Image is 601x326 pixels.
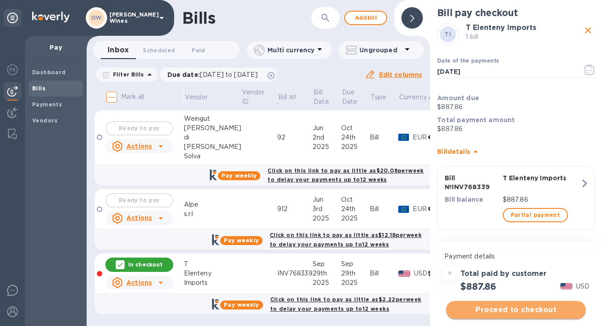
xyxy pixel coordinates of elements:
[221,172,257,179] b: Pay weekly
[91,14,102,21] b: OW
[453,305,579,315] span: Proceed to checkout
[460,270,547,278] h3: Total paid by customer
[576,282,589,291] p: USD
[184,200,242,209] div: Alpe
[126,214,152,221] u: Actions
[278,93,296,102] p: Bill №
[511,210,560,220] span: Partial payment
[313,214,341,223] div: 2025
[126,143,152,150] u: Actions
[466,23,536,32] b: T Elenteny Imports
[437,59,499,64] label: Date of the payments
[184,93,219,102] span: Vendor
[224,237,259,244] b: Pay weekly
[370,204,399,214] div: Bill
[32,69,66,76] b: Dashboard
[313,88,329,106] p: Bill Date
[184,93,207,102] p: Vendor
[460,281,496,292] h2: $887.86
[192,46,205,55] span: Paid
[503,174,580,182] p: T Elenteny Imports
[446,301,586,319] button: Proceed to checkout
[429,93,454,102] p: Amount
[445,31,451,38] b: TI
[313,142,341,152] div: 2025
[342,88,357,106] p: Due Date
[224,301,259,308] b: Pay weekly
[277,133,313,142] div: 92
[341,269,370,278] div: 29th
[359,46,402,55] p: Ungrouped
[109,71,144,78] p: Filter Bills
[341,195,370,204] div: Oct
[414,269,428,278] p: USD
[32,117,58,124] b: Vendors
[445,195,499,204] p: Bill balance
[399,93,427,102] p: Currency
[313,123,341,133] div: Jun
[370,93,386,102] p: Type
[313,269,341,278] div: 29th
[581,24,595,37] button: close
[370,133,399,142] div: Bill
[437,166,595,230] button: Bill №INV768339T Elenteny ImportsBill balance$887.86Partial payment
[184,209,242,219] div: s.r.l
[342,88,369,106] span: Due Date
[184,114,242,123] div: Weingut
[121,92,145,102] p: Mark all
[437,94,479,102] b: Amount due
[560,283,572,289] img: USD
[413,133,427,142] p: EUR
[32,43,79,52] p: Pay
[313,259,341,269] div: Sep
[313,88,340,106] span: Bill Date
[242,88,276,106] span: Vendor ID
[445,174,499,191] p: Bill № INV768339
[267,46,314,55] p: Multi currency
[428,204,467,213] div: €4,141.22
[277,269,313,278] div: INV768339
[313,195,341,204] div: Jun
[437,148,470,155] b: Bill details
[341,133,370,142] div: 24th
[267,167,423,183] b: Click on this link to pay as little as $20.08 per week to delay your payments up to 12 weeks
[184,133,242,142] div: di
[108,44,129,56] span: Inbox
[341,123,370,133] div: Oct
[167,70,263,79] p: Due date :
[313,133,341,142] div: 2nd
[278,93,308,102] span: Bill №
[32,12,70,22] img: Logo
[128,261,163,268] p: In checkout
[313,204,341,214] div: 3rd
[184,142,242,152] div: [PERSON_NAME]
[341,214,370,223] div: 2025
[143,46,175,55] span: Scheduled
[32,85,46,92] b: Bills
[182,8,215,27] h1: Bills
[270,296,422,312] b: Click on this link to pay as little as $2.22 per week to delay your payments up to 12 weeks
[413,204,427,214] p: EUR
[466,32,581,42] p: 1 bill
[370,93,398,102] span: Type
[428,269,467,278] div: $887.86
[341,142,370,152] div: 2025
[370,269,399,278] div: Bill
[126,279,152,286] u: Actions
[160,68,277,82] div: Due date:[DATE] to [DATE]
[184,259,242,269] div: T
[184,269,242,278] div: Elenteny
[379,71,422,78] u: Edit columns
[428,133,467,142] div: €6,829.87
[429,93,465,102] span: Amount
[437,137,595,166] div: Billdetails
[398,271,410,277] img: USD
[341,204,370,214] div: 24th
[344,11,387,25] button: Addbill
[4,9,21,27] div: Unpin categories
[109,12,154,24] p: [PERSON_NAME] Wines
[313,278,341,288] div: 2025
[437,116,515,123] b: Total payment amount
[270,232,422,248] b: Click on this link to pay as little as $12.18 per week to delay your payments up to 12 weeks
